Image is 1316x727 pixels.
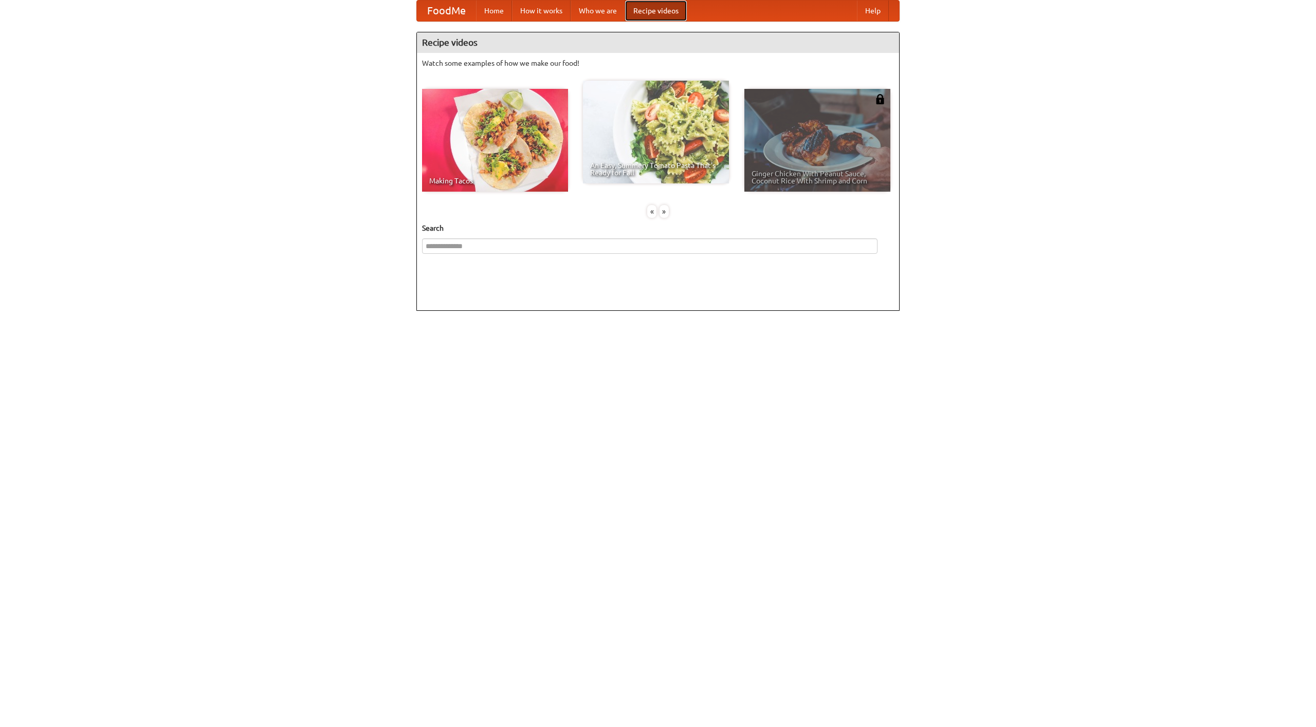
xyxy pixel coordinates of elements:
a: How it works [512,1,571,21]
a: Recipe videos [625,1,687,21]
h5: Search [422,223,894,233]
div: « [647,205,656,218]
a: FoodMe [417,1,476,21]
span: An Easy, Summery Tomato Pasta That's Ready for Fall [590,162,722,176]
a: An Easy, Summery Tomato Pasta That's Ready for Fall [583,81,729,183]
h4: Recipe videos [417,32,899,53]
a: Help [857,1,889,21]
div: » [660,205,669,218]
a: Who we are [571,1,625,21]
a: Making Tacos [422,89,568,192]
p: Watch some examples of how we make our food! [422,58,894,68]
a: Home [476,1,512,21]
img: 483408.png [875,94,885,104]
span: Making Tacos [429,177,561,184]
